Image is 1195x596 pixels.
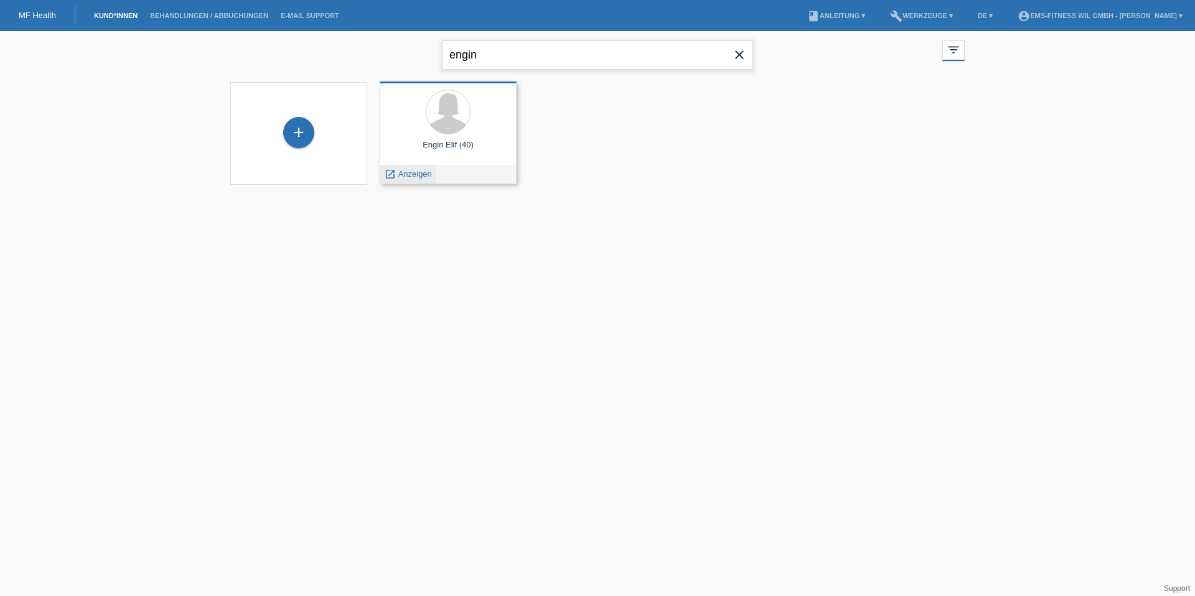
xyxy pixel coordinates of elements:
[732,47,747,62] i: close
[1011,12,1189,19] a: account_circleEMS-Fitness Wil GmbH - [PERSON_NAME] ▾
[390,140,507,160] div: Engin Elif (40)
[88,12,144,19] a: Kund*innen
[1164,584,1190,593] a: Support
[1018,10,1030,22] i: account_circle
[385,169,396,180] i: launch
[19,11,56,20] a: MF Health
[807,10,820,22] i: book
[884,12,959,19] a: buildWerkzeuge ▾
[947,43,960,57] i: filter_list
[442,40,753,70] input: Suche...
[284,122,314,143] div: Kund*in hinzufügen
[385,169,432,179] a: launch Anzeigen
[972,12,999,19] a: DE ▾
[890,10,902,22] i: build
[144,12,274,19] a: Behandlungen / Abbuchungen
[398,169,432,179] span: Anzeigen
[801,12,871,19] a: bookAnleitung ▾
[274,12,345,19] a: E-Mail Support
